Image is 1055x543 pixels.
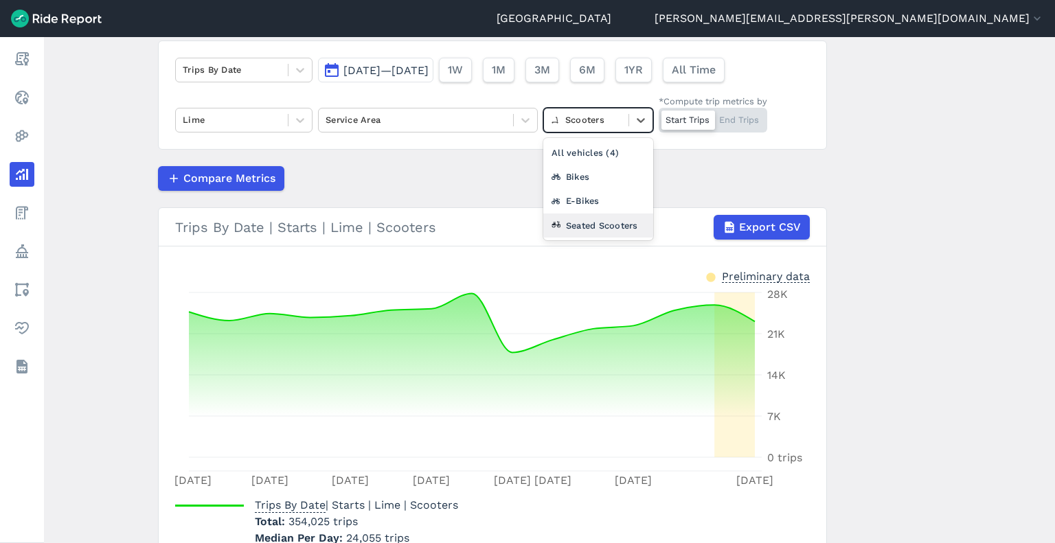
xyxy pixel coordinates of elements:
[767,410,781,423] tspan: 7K
[183,170,275,187] span: Compare Metrics
[579,62,595,78] span: 6M
[714,215,810,240] button: Export CSV
[543,213,653,238] div: Seated Scooters
[10,354,34,379] a: Datasets
[672,62,716,78] span: All Time
[483,58,514,82] button: 1M
[10,47,34,71] a: Report
[318,58,433,82] button: [DATE]—[DATE]
[413,474,450,487] tspan: [DATE]
[10,85,34,110] a: Realtime
[624,62,643,78] span: 1YR
[251,474,288,487] tspan: [DATE]
[448,62,463,78] span: 1W
[288,515,358,528] span: 354,025 trips
[439,58,472,82] button: 1W
[767,327,785,340] tspan: 21K
[543,165,653,189] div: Bikes
[10,162,34,187] a: Analyze
[543,189,653,213] div: E-Bikes
[615,58,652,82] button: 1YR
[494,474,531,487] tspan: [DATE]
[492,62,506,78] span: 1M
[655,10,1044,27] button: [PERSON_NAME][EMAIL_ADDRESS][PERSON_NAME][DOMAIN_NAME]
[11,10,102,27] img: Ride Report
[158,166,284,191] button: Compare Metrics
[174,474,212,487] tspan: [DATE]
[739,219,801,235] span: Export CSV
[534,474,571,487] tspan: [DATE]
[343,64,429,77] span: [DATE]—[DATE]
[525,58,559,82] button: 3M
[663,58,725,82] button: All Time
[255,515,288,528] span: Total
[736,474,773,487] tspan: [DATE]
[767,369,786,382] tspan: 14K
[659,95,767,108] div: *Compute trip metrics by
[767,288,788,301] tspan: 28K
[332,474,369,487] tspan: [DATE]
[570,58,604,82] button: 6M
[534,62,550,78] span: 3M
[497,10,611,27] a: [GEOGRAPHIC_DATA]
[10,124,34,148] a: Heatmaps
[615,474,652,487] tspan: [DATE]
[10,239,34,264] a: Policy
[767,451,802,464] tspan: 0 trips
[175,215,810,240] div: Trips By Date | Starts | Lime | Scooters
[255,498,458,511] span: | Starts | Lime | Scooters
[10,200,34,225] a: Fees
[543,141,653,165] div: All vehicles (4)
[722,268,810,283] div: Preliminary data
[255,494,326,513] span: Trips By Date
[10,316,34,340] a: Health
[10,277,34,302] a: Areas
